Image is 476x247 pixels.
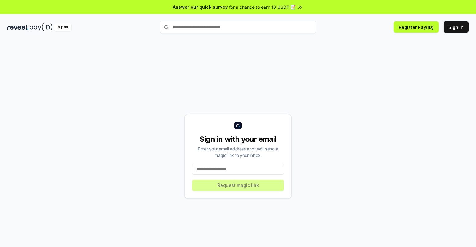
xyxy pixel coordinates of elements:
button: Register Pay(ID) [394,21,439,33]
img: reveel_dark [7,23,28,31]
div: Sign in with your email [192,134,284,144]
span: Answer our quick survey [173,4,228,10]
div: Alpha [54,23,71,31]
button: Sign In [444,21,469,33]
img: pay_id [30,23,53,31]
span: for a chance to earn 10 USDT 📝 [229,4,296,10]
div: Enter your email address and we’ll send a magic link to your inbox. [192,145,284,159]
img: logo_small [234,122,242,129]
